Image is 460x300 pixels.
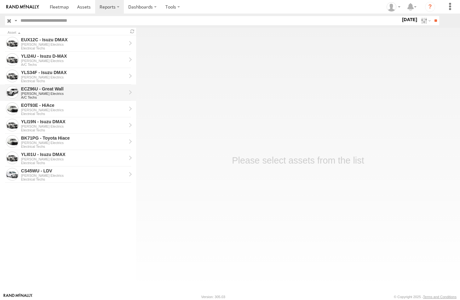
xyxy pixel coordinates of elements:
a: Visit our Website [3,294,32,300]
div: [PERSON_NAME] Electrics [21,59,126,63]
span: Refresh [129,28,136,34]
i: ? [425,2,435,12]
div: YLI19N - Isuzu DMAX - View Asset History [21,119,126,124]
div: [PERSON_NAME] Electrics [21,174,126,177]
div: Electrical Techs [21,161,126,165]
div: A/C Techs [21,63,126,66]
div: [PERSON_NAME] Electrics [21,92,126,95]
div: Click to Sort [8,31,126,34]
div: [PERSON_NAME] Electrics [21,43,126,46]
div: [PERSON_NAME] Electrics [21,157,126,161]
div: EUX12C - Isuzu DMAX - View Asset History [21,37,126,43]
a: Terms and Conditions [423,295,457,299]
div: Version: 305.03 [201,295,225,299]
div: Electrical Techs [21,177,126,181]
div: Nicole Hunt [384,2,403,12]
div: A/C Techs [21,95,126,99]
div: YLI24U - Isuzu D-MAX - View Asset History [21,53,126,59]
div: Electrical Techs [21,112,126,116]
div: ECZ96U - Great Wall - View Asset History [21,86,126,92]
label: Search Query [13,16,18,25]
div: BK71PG - Toyota Hiace - View Asset History [21,135,126,141]
div: Electrical Techs [21,145,126,148]
div: YLS34F - Isuzu DMAX - View Asset History [21,70,126,75]
div: YLI01U - Isuzu DMAX - View Asset History [21,152,126,157]
div: EOT93E - HiAce - View Asset History [21,102,126,108]
div: Electrical Techs [21,79,126,83]
div: [PERSON_NAME] Electrics [21,75,126,79]
div: [PERSON_NAME] Electrics [21,141,126,145]
label: [DATE] [401,16,418,23]
div: Electrical Techs [21,46,126,50]
div: © Copyright 2025 - [394,295,457,299]
div: [PERSON_NAME] Electrics [21,108,126,112]
label: Search Filter Options [418,16,432,25]
div: CS45WU - LDV - View Asset History [21,168,126,174]
img: rand-logo.svg [6,5,39,9]
div: [PERSON_NAME] Electrics [21,124,126,128]
div: Electrical Techs [21,128,126,132]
